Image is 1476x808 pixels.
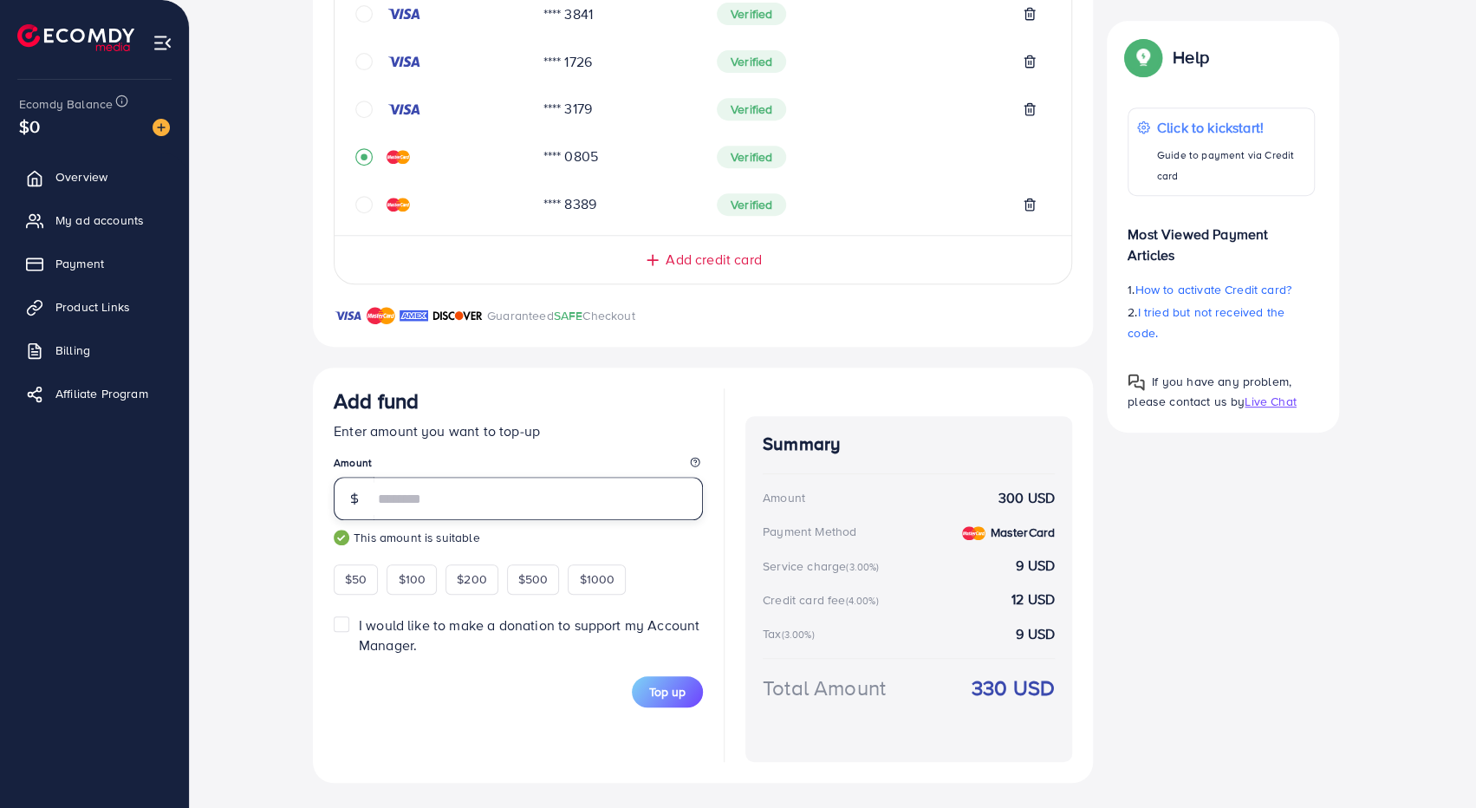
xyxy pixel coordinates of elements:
img: brand [367,305,395,326]
a: My ad accounts [13,203,176,238]
p: Enter amount you want to top-up [334,420,703,441]
svg: circle [355,101,373,118]
p: 2. [1128,302,1315,343]
img: brand [432,305,483,326]
span: Top up [649,683,686,700]
span: Ecomdy Balance [19,95,113,113]
img: brand [400,305,428,326]
img: credit [387,7,421,21]
small: (3.00%) [781,628,814,642]
small: (4.00%) [845,594,878,608]
strong: 9 USD [1016,556,1055,576]
span: Add credit card [666,250,761,270]
img: image [153,119,170,136]
span: Verified [717,3,786,25]
span: Affiliate Program [55,385,148,402]
span: $0 [19,114,40,139]
img: credit [387,55,421,68]
span: $100 [398,570,426,588]
small: This amount is suitable [334,529,703,546]
img: credit [962,526,985,540]
div: Payment Method [763,523,856,540]
p: Click to kickstart! [1157,117,1305,138]
span: Live Chat [1245,393,1296,410]
strong: MasterCard [990,524,1055,541]
div: Tax [763,625,820,642]
span: SAFE [554,307,583,324]
img: Popup guide [1128,42,1159,73]
button: Top up [632,676,703,707]
strong: 9 USD [1016,624,1055,644]
span: Verified [717,50,786,73]
legend: Amount [334,455,703,477]
span: Overview [55,168,107,186]
p: 1. [1128,279,1315,300]
svg: circle [355,53,373,70]
p: Guaranteed Checkout [487,305,635,326]
iframe: Chat [1402,730,1463,795]
span: $50 [345,570,367,588]
img: menu [153,33,172,53]
a: Affiliate Program [13,376,176,411]
div: Credit card fee [763,591,884,609]
strong: 300 USD [998,488,1055,508]
p: Guide to payment via Credit card [1157,145,1305,186]
span: Verified [717,98,786,121]
span: If you have any problem, please contact us by [1128,373,1291,410]
span: $200 [457,570,487,588]
h3: Add fund [334,388,419,414]
img: credit [387,102,421,116]
span: $1000 [579,570,614,588]
p: Help [1173,47,1209,68]
small: (3.00%) [846,560,879,574]
img: brand [334,305,362,326]
img: guide [334,530,349,545]
img: Popup guide [1128,374,1145,391]
span: Verified [717,146,786,168]
img: logo [17,24,134,51]
strong: 330 USD [972,673,1055,703]
a: Billing [13,333,176,368]
img: credit [387,150,410,164]
span: I tried but not received the code. [1128,303,1284,342]
svg: circle [355,196,373,213]
div: Total Amount [763,673,886,703]
span: My ad accounts [55,212,144,229]
span: Product Links [55,298,130,316]
span: $500 [518,570,549,588]
strong: 12 USD [1011,590,1055,609]
a: Product Links [13,290,176,324]
span: I would like to make a donation to support my Account Manager. [359,616,699,655]
a: Payment [13,246,176,281]
a: Overview [13,160,176,194]
div: Service charge [763,557,884,575]
span: Payment [55,255,104,272]
img: credit [387,198,410,212]
svg: record circle [355,148,373,166]
h4: Summary [763,433,1055,455]
span: How to activate Credit card? [1135,281,1291,298]
span: Billing [55,342,90,359]
p: Most Viewed Payment Articles [1128,210,1315,265]
svg: circle [355,5,373,23]
div: Amount [763,489,805,506]
span: Verified [717,193,786,216]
